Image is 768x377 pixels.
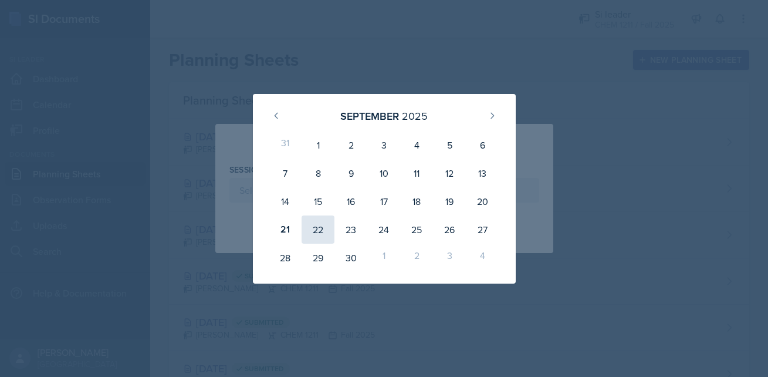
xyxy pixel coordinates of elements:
div: 27 [466,216,499,244]
div: 20 [466,187,499,216]
div: 4 [400,131,433,159]
div: 29 [302,244,334,272]
div: 3 [367,131,400,159]
div: 16 [334,187,367,216]
div: 23 [334,216,367,244]
div: 8 [302,159,334,187]
div: 28 [269,244,302,272]
div: 2 [400,244,433,272]
div: 12 [433,159,466,187]
div: 2 [334,131,367,159]
div: 31 [269,131,302,159]
div: 26 [433,216,466,244]
div: 11 [400,159,433,187]
div: 1 [367,244,400,272]
div: 3 [433,244,466,272]
div: 4 [466,244,499,272]
div: 25 [400,216,433,244]
div: 7 [269,159,302,187]
div: 14 [269,187,302,216]
div: 21 [269,216,302,244]
div: 24 [367,216,400,244]
div: September [340,108,399,124]
div: 13 [466,159,499,187]
div: 6 [466,131,499,159]
div: 10 [367,159,400,187]
div: 19 [433,187,466,216]
div: 17 [367,187,400,216]
div: 15 [302,187,334,216]
div: 22 [302,216,334,244]
div: 30 [334,244,367,272]
div: 1 [302,131,334,159]
div: 2025 [402,108,428,124]
div: 9 [334,159,367,187]
div: 5 [433,131,466,159]
div: 18 [400,187,433,216]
